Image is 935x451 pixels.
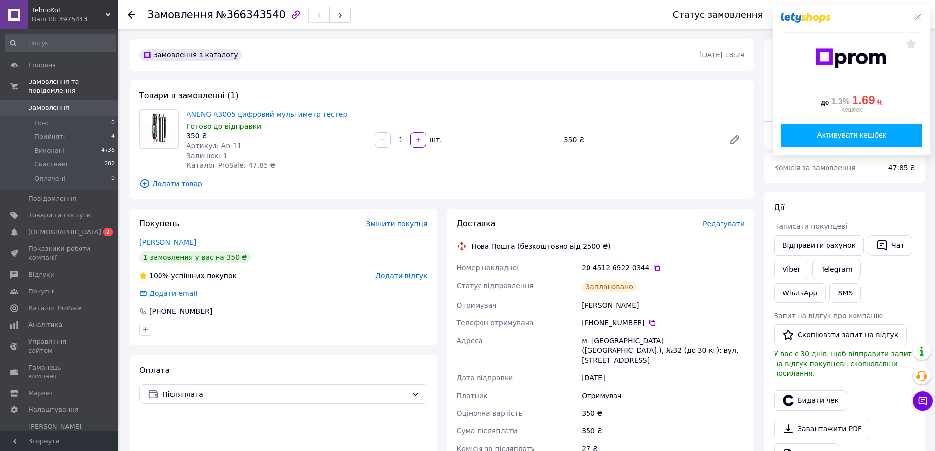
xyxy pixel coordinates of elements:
[457,319,534,327] span: Телефон отримувача
[580,296,747,314] div: [PERSON_NAME]
[34,146,65,155] span: Виконані
[774,260,808,279] a: Viber
[34,133,65,141] span: Прийняті
[139,49,242,61] div: Замовлення з каталогу
[34,119,49,128] span: Нові
[457,337,483,345] span: Адреса
[111,174,115,183] span: 0
[580,422,747,440] div: 350 ₴
[703,220,745,228] span: Редагувати
[139,91,239,100] span: Товари в замовленні (1)
[139,178,745,189] span: Додати товар
[5,34,116,52] input: Пошук
[699,51,745,59] time: [DATE] 18:24
[457,219,496,228] span: Доставка
[28,320,62,329] span: Аналітика
[774,390,847,411] button: Видати чек
[148,289,198,298] div: Додати email
[162,389,407,399] span: Післяплата
[139,239,196,246] a: [PERSON_NAME]
[187,131,367,141] div: 350 ₴
[812,260,860,279] a: Telegram
[32,15,118,24] div: Ваш ID: 3975443
[469,241,613,251] div: Нова Пошта (безкоштовно від 2500 ₴)
[366,220,427,228] span: Змінити покупця
[457,301,497,309] span: Отримувач
[457,392,488,399] span: Платник
[868,235,912,256] button: Чат
[457,427,518,435] span: Сума післяплати
[582,281,637,292] div: Заплановано
[774,164,855,172] span: Комісія за замовлення
[28,363,91,381] span: Гаманець компанії
[375,272,427,280] span: Додати відгук
[457,264,519,272] span: Номер накладної
[774,222,847,230] span: Написати покупцеві
[580,369,747,387] div: [DATE]
[139,366,170,375] span: Оплата
[28,61,56,70] span: Головна
[774,324,907,345] button: Скопіювати запит на відгук
[673,10,763,20] div: Статус замовлення
[560,133,721,147] div: 350 ₴
[28,194,76,203] span: Повідомлення
[187,110,347,118] a: ANENG A3005 цифровий мультиметр тестер
[457,282,534,290] span: Статус відправлення
[888,164,915,172] span: 47.85 ₴
[457,374,513,382] span: Дата відправки
[457,409,523,417] span: Оціночна вартість
[28,78,118,95] span: Замовлення та повідомлення
[580,387,747,404] div: Отримувач
[774,203,784,212] span: Дії
[774,235,864,256] button: Відправити рахунок
[913,391,933,411] button: Чат з покупцем
[34,160,68,169] span: Скасовані
[187,161,275,169] span: Каталог ProSale: 47.85 ₴
[28,104,69,112] span: Замовлення
[140,113,178,145] img: ANENG A3005 цифровий мультиметр тестер
[427,135,443,145] div: шт.
[28,423,91,450] span: [PERSON_NAME] та рахунки
[774,283,826,303] a: WhatsApp
[580,404,747,422] div: 350 ₴
[187,152,228,159] span: Залишок: 1
[582,263,745,273] div: 20 4512 6922 0344
[582,318,745,328] div: [PHONE_NUMBER]
[34,174,65,183] span: Оплачені
[28,244,91,262] span: Показники роботи компанії
[28,287,55,296] span: Покупці
[101,146,115,155] span: 4736
[139,271,237,281] div: успішних покупок
[725,130,745,150] a: Редагувати
[774,312,883,319] span: Запит на відгук про компанію
[28,228,101,237] span: [DEMOGRAPHIC_DATA]
[139,251,251,263] div: 1 замовлення у вас на 350 ₴
[28,270,54,279] span: Відгуки
[147,9,213,21] span: Замовлення
[111,119,115,128] span: 0
[187,122,261,130] span: Готово до відправки
[128,10,135,20] div: Повернутися назад
[148,306,213,316] div: [PHONE_NUMBER]
[774,350,912,377] span: У вас є 30 днів, щоб відправити запит на відгук покупцеві, скопіювавши посилання.
[28,389,53,398] span: Маркет
[187,142,241,150] span: Артикул: An-11
[32,6,106,15] span: TehnoKot
[28,211,91,220] span: Товари та послуги
[138,289,198,298] div: Додати email
[829,283,861,303] button: SMS
[105,160,115,169] span: 282
[28,304,81,313] span: Каталог ProSale
[28,405,79,414] span: Налаштування
[28,337,91,355] span: Управління сайтом
[580,332,747,369] div: м. [GEOGRAPHIC_DATA] ([GEOGRAPHIC_DATA].), №32 (до 30 кг): вул. [STREET_ADDRESS]
[216,9,286,21] span: №366343540
[139,219,180,228] span: Покупець
[111,133,115,141] span: 4
[149,272,169,280] span: 100%
[774,419,870,439] a: Завантажити PDF
[103,228,113,236] span: 2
